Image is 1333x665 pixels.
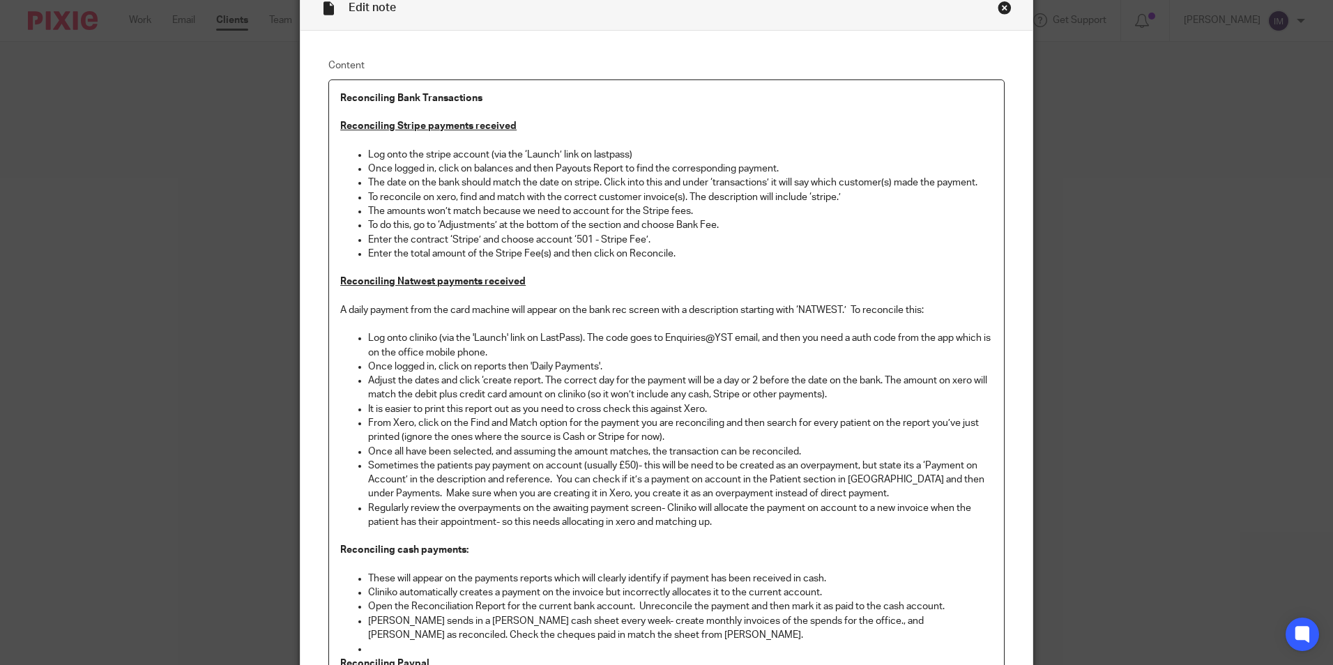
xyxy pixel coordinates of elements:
p: The amounts won’t match because we need to account for the Stripe fees. [368,204,993,218]
p: Once all have been selected, and assuming the amount matches, the transaction can be reconciled. [368,445,993,459]
p: [PERSON_NAME] sends in a [PERSON_NAME] cash sheet every week- create monthly invoices of the spen... [368,614,993,643]
u: Reconciling Stripe payments received [340,121,517,131]
p: It is easier to print this report out as you need to cross check this against Xero. [368,402,993,416]
p: Once logged in, click on reports then 'Daily Payments'. [368,360,993,374]
p: To do this, go to ‘Adjustments’ at the bottom of the section and choose Bank Fee. [368,218,993,232]
p: To reconcile on xero, find and match with the correct customer invoice(s). The description will i... [368,190,993,204]
p: Cliniko automatically creates a payment on the invoice but incorrectly allocates it to the curren... [368,586,993,599]
p: The date on the bank should match the date on stripe. Click into this and under ‘transactions’ it... [368,176,993,190]
p: Adjust the dates and click ‘create report. The correct day for the payment will be a day or 2 bef... [368,374,993,402]
strong: Reconciling cash payments: [340,545,469,555]
p: Once logged in, click on balances and then Payouts Report to find the corresponding payment. [368,162,993,176]
span: Edit note [349,2,396,13]
p: Log onto cliniko (via the 'Launch' link on LastPass). The code goes to Enquiries@YST email, and t... [368,331,993,360]
p: Regularly review the overpayments on the awaiting payment screen- Cliniko will allocate the payme... [368,501,993,530]
p: Open the Reconciliation Report for the current bank account. Unreconcile the payment and then mar... [368,599,993,613]
strong: Reconciling Bank Transactions [340,93,482,103]
p: From Xero, click on the Find and Match option for the payment you are reconciling and then search... [368,416,993,445]
div: Close this dialog window [998,1,1012,15]
label: Content [328,59,1005,72]
p: A daily payment from the card machine will appear on the bank rec screen with a description start... [340,303,993,317]
p: Enter the contract ‘Stripe’ and choose account ‘501 - Stripe Fee’. [368,233,993,247]
p: Enter the total amount of the Stripe Fee(s) and then click on Reconcile. [368,247,993,261]
u: Reconciling Natwest payments received [340,277,526,286]
p: Sometimes the patients pay payment on account (usually £50)- this will be need to be created as a... [368,459,993,501]
p: These will appear on the payments reports which will clearly identify if payment has been receive... [368,572,993,586]
p: Log onto the stripe account (via the ‘Launch’ link on lastpass) [368,148,993,162]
